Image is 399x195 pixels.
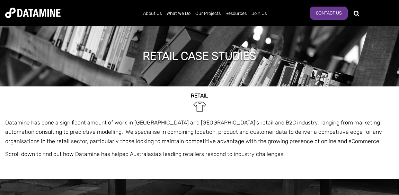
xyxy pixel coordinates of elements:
a: What We Do [164,4,193,22]
a: About Us [141,4,164,22]
a: Resources [223,4,249,22]
a: Our Projects [193,4,223,22]
a: Contact Us [310,7,348,20]
img: Datamine [5,8,61,18]
span: Datamine has done a significant amount of work in [GEOGRAPHIC_DATA] and [GEOGRAPHIC_DATA]'s retai... [5,119,382,145]
p: Scroll down to find out how Datamine has helped Australasia’s leading retailers respond to indust... [5,149,394,159]
h2: RETAIL [5,93,394,99]
img: Retail-1 [192,99,207,114]
h1: retail case studies [143,48,256,64]
a: Join Us [249,4,269,22]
